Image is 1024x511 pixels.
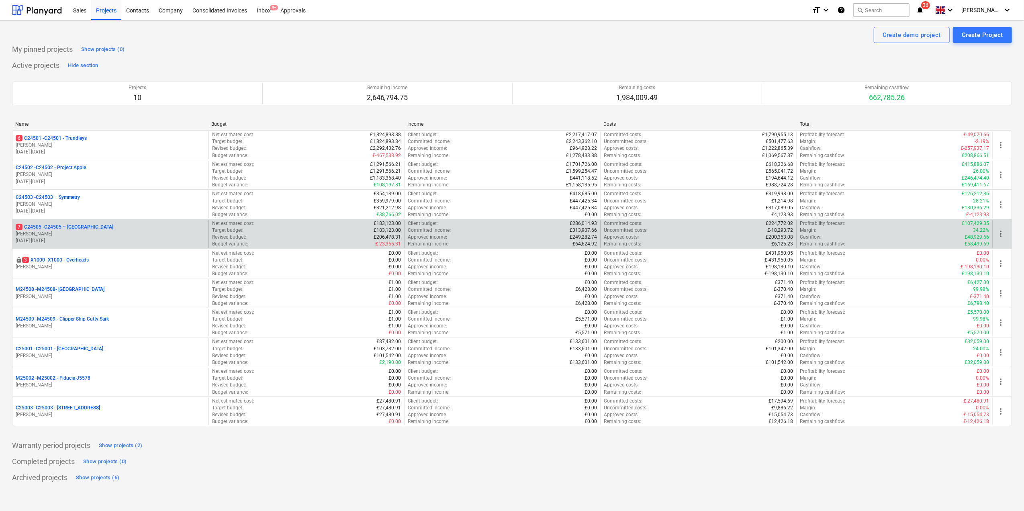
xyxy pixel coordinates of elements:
button: Show projects (2) [97,439,144,452]
p: Approved costs : [604,175,639,182]
button: Show projects (0) [81,455,129,468]
p: £1,278,433.88 [566,152,597,159]
p: Budget variance : [212,300,248,307]
p: £198,130.10 [766,264,793,270]
p: Net estimated cost : [212,131,254,138]
p: Approved income : [408,293,448,300]
p: £1,824,893.84 [370,138,401,145]
p: £58,499.69 [965,241,989,247]
p: £0.00 [585,250,597,257]
p: Client budget : [408,279,438,286]
p: £501,477.63 [766,138,793,145]
iframe: Chat Widget [984,472,1024,511]
p: £246,474.40 [962,175,989,182]
span: 36 [921,1,930,9]
div: 7C24505 -C24505 – [GEOGRAPHIC_DATA][PERSON_NAME][DATE]-[DATE] [16,224,205,244]
p: Remaining income : [408,300,450,307]
p: Active projects [12,61,59,70]
p: C24501 - C24501 - Trundleys [16,135,87,142]
p: £-370.40 [774,300,793,307]
p: £200,353.08 [766,234,793,241]
p: £0.00 [389,264,401,270]
div: Costs [604,121,793,127]
p: £-49,070.66 [963,131,989,138]
p: £1,069,567.37 [762,152,793,159]
p: Profitability forecast : [800,250,845,257]
p: £183,123.00 [374,220,401,227]
p: Uncommitted costs : [604,286,648,293]
p: £447,425.34 [570,198,597,204]
span: more_vert [996,140,1006,150]
p: Profitability forecast : [800,190,845,197]
p: £964,928.22 [570,145,597,152]
div: M24508 -M24508- [GEOGRAPHIC_DATA][PERSON_NAME] [16,286,205,300]
span: search [857,7,863,13]
div: Total [800,121,989,127]
p: C25001 - C25001 - [GEOGRAPHIC_DATA] [16,345,103,352]
p: [DATE] - [DATE] [16,208,205,215]
div: Income [407,121,597,127]
p: Committed income : [408,286,451,293]
p: £48,929.66 [965,234,989,241]
div: 3X1000 -X1000 - Overheads[PERSON_NAME] [16,257,205,270]
p: 26.00% [973,168,989,175]
p: Client budget : [408,220,438,227]
p: Remaining income : [408,211,450,218]
p: Client budget : [408,250,438,257]
p: Margin : [800,138,816,145]
p: Client budget : [408,190,438,197]
p: £1,158,135.95 [566,182,597,188]
p: Target budget : [212,227,243,234]
p: Remaining cashflow : [800,241,845,247]
div: Hide section [68,61,98,70]
p: £6,125.23 [771,241,793,247]
p: Approved income : [408,264,448,270]
p: Profitability forecast : [800,220,845,227]
p: £1,599,254.47 [566,168,597,175]
p: Margin : [800,257,816,264]
div: M24509 -M24509 - Clipper Ship Cutty Sark[PERSON_NAME] [16,316,205,329]
p: £0.00 [585,264,597,270]
p: Net estimated cost : [212,190,254,197]
p: £1,222,865.39 [762,145,793,152]
p: Uncommitted costs : [604,198,648,204]
p: £1.00 [389,309,401,316]
div: M25002 -M25002 - Fiducia J5578[PERSON_NAME] [16,375,205,388]
p: 2,646,794.75 [367,93,408,102]
p: Approved costs : [604,204,639,211]
p: [PERSON_NAME] [16,323,205,329]
p: Remaining costs : [604,300,641,307]
div: This project is confidential [16,257,22,264]
p: Target budget : [212,138,243,145]
span: more_vert [996,259,1006,268]
p: £371.40 [775,279,793,286]
p: £-198,130.10 [764,270,793,277]
p: £-371.40 [970,293,989,300]
p: £565,041.72 [766,168,793,175]
p: Cashflow : [800,293,822,300]
span: 3 [22,257,29,263]
p: £6,428.00 [575,286,597,293]
p: Committed income : [408,257,451,264]
p: Projects [129,84,146,91]
p: Committed income : [408,316,451,323]
p: Remaining costs : [604,241,641,247]
p: [PERSON_NAME] [16,293,205,300]
p: Net estimated cost : [212,279,254,286]
p: Committed costs : [604,131,642,138]
span: more_vert [996,229,1006,239]
p: Client budget : [408,161,438,168]
p: £1,701,726.00 [566,161,597,168]
p: £447,425.34 [570,204,597,211]
p: Remaining income : [408,152,450,159]
p: Remaining income : [408,182,450,188]
p: £0.00 [977,250,989,257]
p: Cashflow : [800,145,822,152]
p: Client budget : [408,131,438,138]
p: Remaining cashflow : [800,270,845,277]
span: more_vert [996,407,1006,416]
p: Budget variance : [212,182,248,188]
p: Budget variance : [212,211,248,218]
p: £0.00 [389,257,401,264]
span: more_vert [996,347,1006,357]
